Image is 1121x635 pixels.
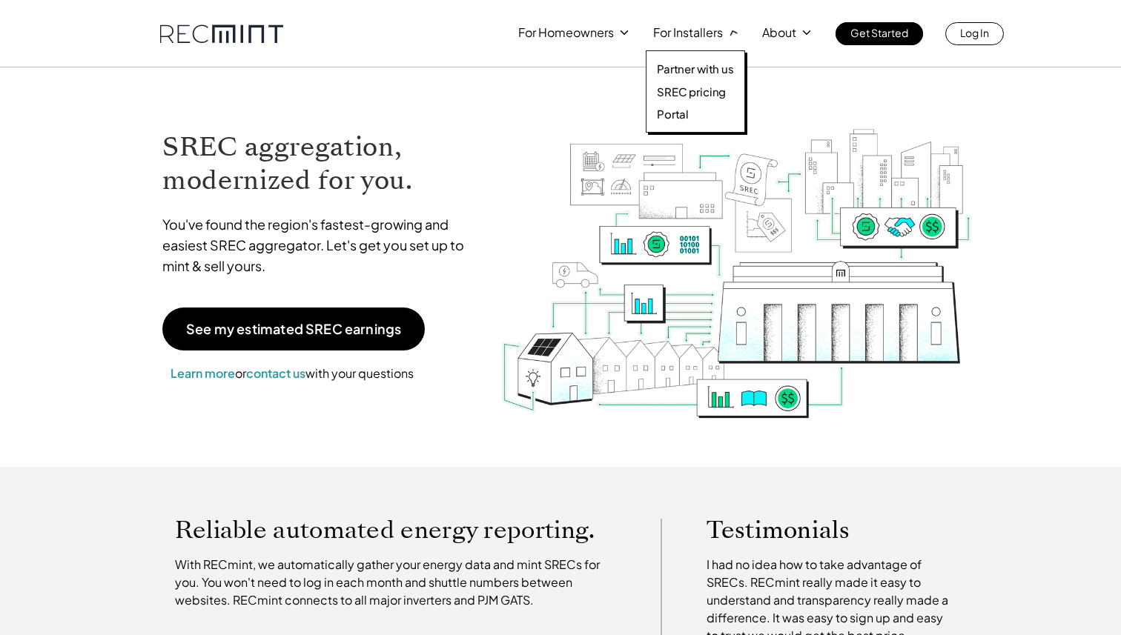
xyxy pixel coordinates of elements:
[657,84,726,99] p: SREC pricing
[836,22,923,45] a: Get Started
[162,364,422,383] p: or with your questions
[518,22,614,43] p: For Homeowners
[707,519,927,541] p: Testimonials
[162,214,478,276] p: You've found the region's fastest-growing and easiest SREC aggregator. Let's get you set up to mi...
[175,519,617,541] p: Reliable automated energy reporting.
[657,107,734,122] a: Portal
[657,84,734,99] a: SREC pricing
[175,556,617,609] p: With RECmint, we automatically gather your energy data and mint SRECs for you. You won't need to ...
[186,322,401,336] p: See my estimated SREC earnings
[657,61,734,76] a: Partner with us
[945,22,1004,45] a: Log In
[850,22,908,43] p: Get Started
[653,22,723,43] p: For Installers
[657,107,689,122] p: Portal
[162,307,425,350] a: See my estimated SREC earnings
[762,22,796,43] p: About
[162,130,478,197] h1: SREC aggregation, modernized for you.
[960,22,989,43] p: Log In
[171,365,235,381] a: Learn more
[246,365,305,381] a: contact us
[500,90,973,422] img: RECmint value cycle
